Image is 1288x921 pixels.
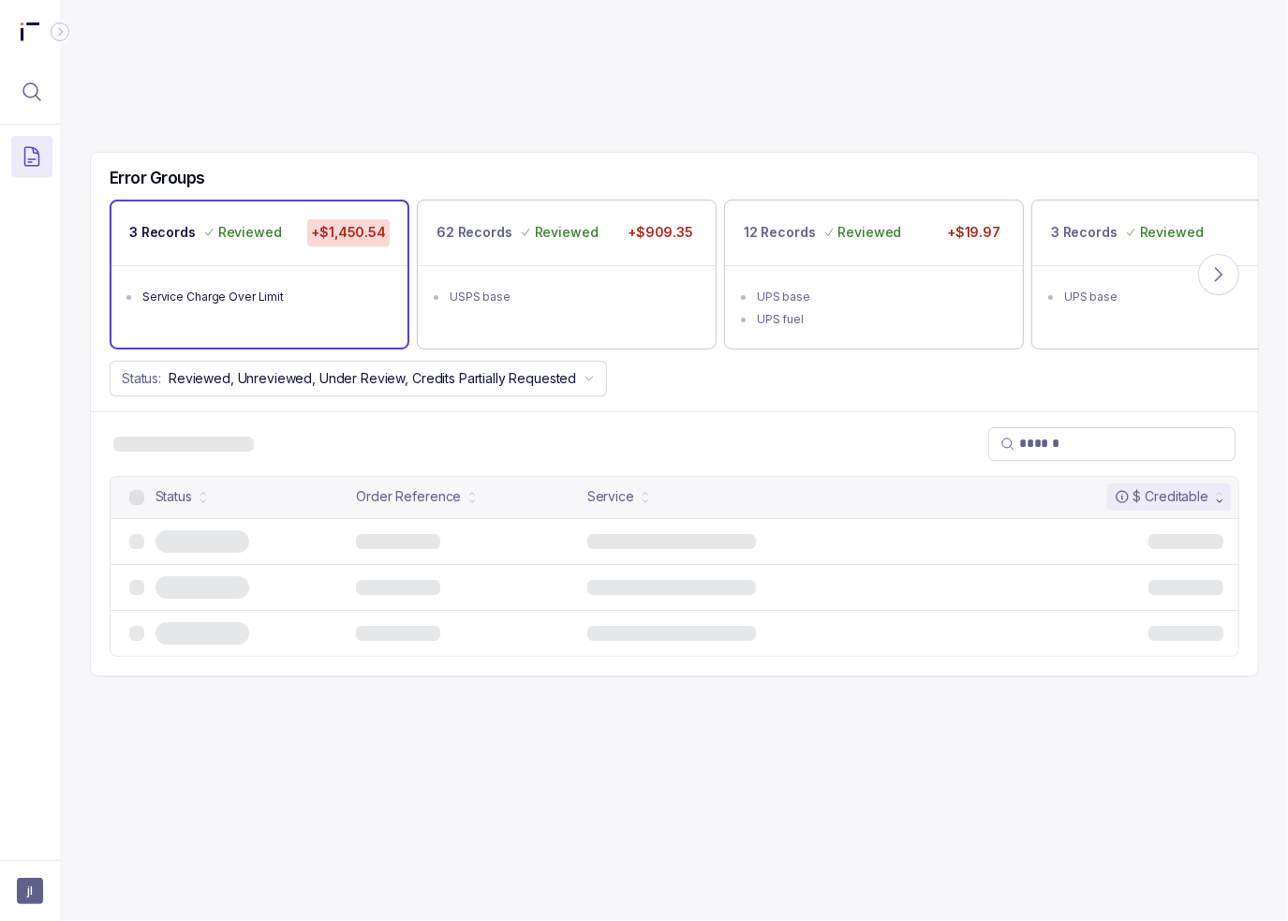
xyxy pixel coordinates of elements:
button: Menu Icon Button DocumentTextIcon [11,136,52,177]
div: USPS base [450,288,695,306]
div: Service [587,487,634,506]
div: UPS base [757,288,1002,306]
button: Status:Reviewed, Unreviewed, Under Review, Credits Partially Requested [110,361,607,396]
div: Collapse Icon [49,21,71,43]
p: Status: [122,369,161,388]
p: Reviewed [1140,223,1204,242]
p: 3 Records [1051,223,1118,242]
p: Reviewed [535,223,599,242]
p: +$909.35 [624,219,697,245]
p: Reviewed [218,223,282,242]
div: Status [155,487,192,506]
button: Menu Icon Button MagnifyingGlassIcon [11,71,52,112]
h5: Error Groups [110,168,205,188]
div: $ Creditable [1115,487,1208,506]
div: UPS fuel [757,310,1002,329]
div: Service Charge Over Limit [142,288,388,306]
button: User initials [17,878,43,904]
div: Order Reference [356,487,461,506]
p: +$1,450.54 [307,219,390,245]
p: Reviewed [838,223,902,242]
p: Reviewed, Unreviewed, Under Review, Credits Partially Requested [169,369,576,388]
p: 3 Records [129,223,196,242]
p: 62 Records [437,223,512,242]
p: 12 Records [744,223,816,242]
p: +$19.97 [943,219,1004,245]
